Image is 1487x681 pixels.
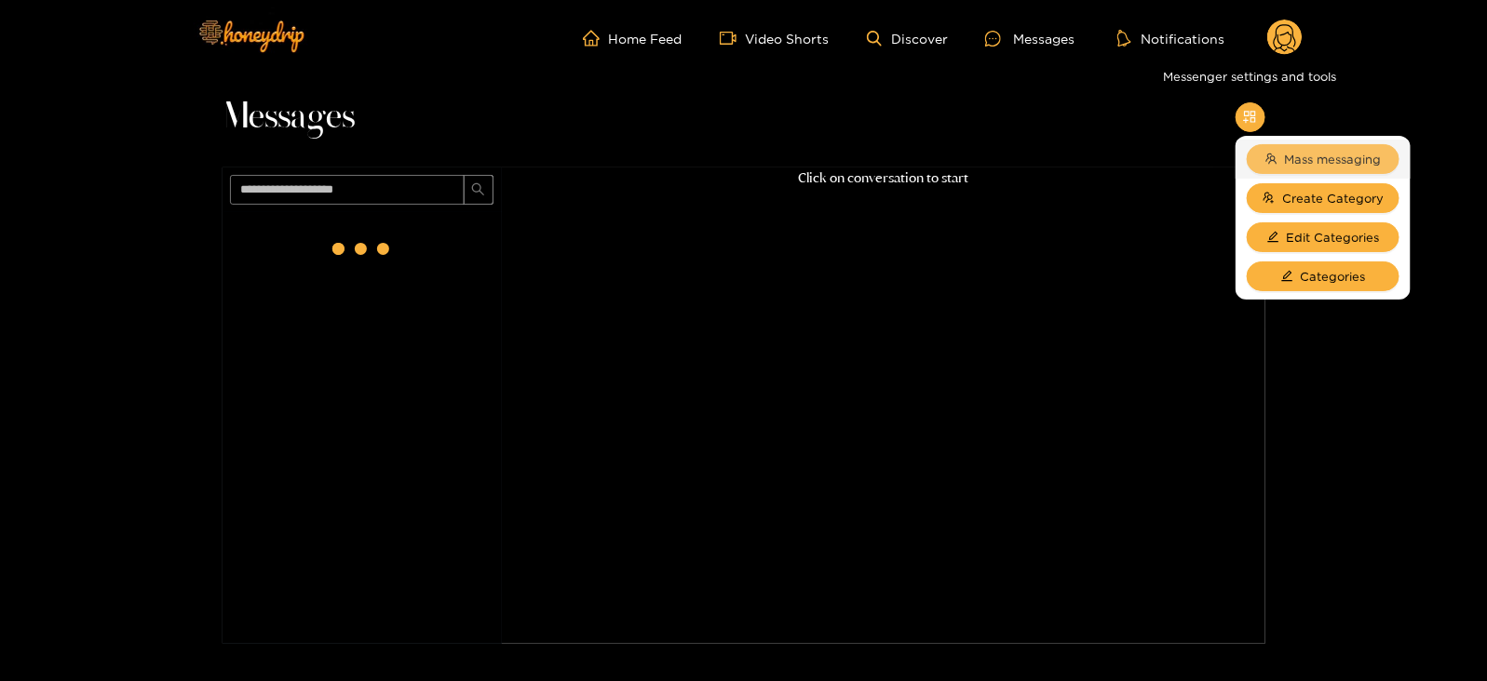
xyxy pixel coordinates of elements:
span: usergroup-add [1263,192,1275,206]
span: edit [1281,270,1293,284]
span: search [471,182,485,198]
button: editCategories [1247,261,1399,291]
button: search [464,175,493,205]
p: Click on conversation to start [502,167,1265,189]
span: appstore-add [1243,110,1257,126]
span: Messages [223,95,356,140]
span: edit [1267,231,1279,245]
span: video-camera [720,30,746,47]
button: appstore-add [1236,102,1265,132]
button: editEdit Categories [1247,222,1399,252]
a: Discover [867,31,948,47]
span: home [583,30,609,47]
a: Video Shorts [720,30,830,47]
button: Notifications [1112,29,1230,47]
a: Home Feed [583,30,683,47]
span: Edit Categories [1287,228,1380,247]
span: team [1265,153,1277,167]
div: Messages [985,28,1075,49]
div: Messenger settings and tools [1156,61,1344,91]
span: Mass messaging [1285,150,1382,168]
span: Create Category [1282,189,1384,207]
button: usergroup-addCreate Category [1247,183,1399,213]
span: Categories [1301,267,1366,286]
button: teamMass messaging [1247,144,1399,174]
